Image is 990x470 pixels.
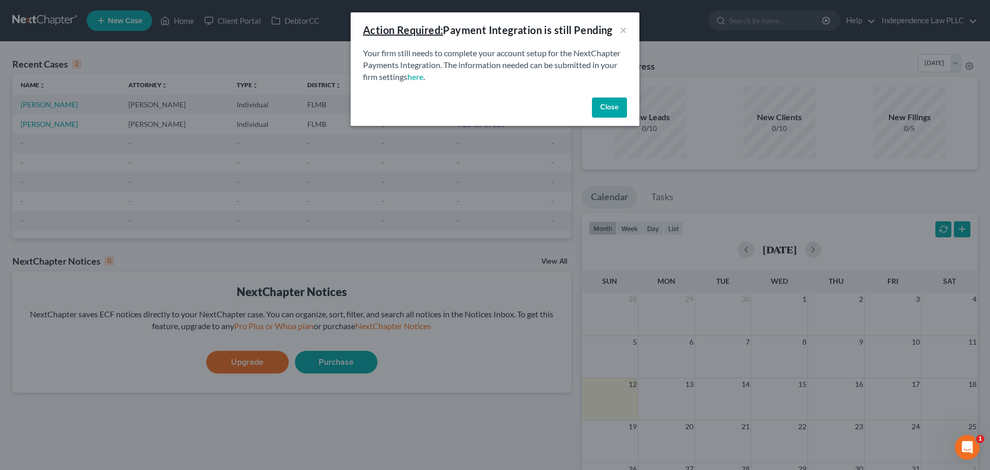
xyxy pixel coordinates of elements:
[363,47,627,83] p: Your firm still needs to complete your account setup for the NextChapter Payments Integration. Th...
[363,23,613,37] div: Payment Integration is still Pending
[976,435,984,443] span: 1
[592,98,627,118] button: Close
[620,24,627,36] button: ×
[407,72,423,82] a: here
[363,24,443,36] u: Action Required:
[955,435,980,460] iframe: Intercom live chat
